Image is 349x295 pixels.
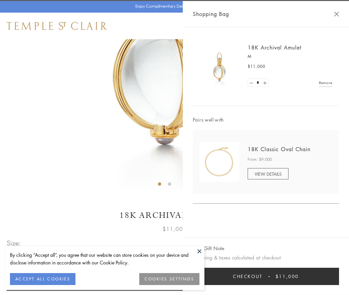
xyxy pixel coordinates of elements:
[233,273,263,280] span: Checkout
[7,210,342,221] h1: 18K Archival Amulet
[248,53,332,60] p: M
[193,244,224,252] button: Add Gift Note
[10,251,199,266] div: By clicking “Accept all”, you agree that our website can store cookies on your device and disclos...
[10,273,75,285] button: ACCEPT ALL COOKIES
[276,273,299,280] span: $11,000
[261,79,268,87] a: Set quantity to 2
[334,12,339,17] button: Close Shopping Bag
[163,225,186,233] span: $11,000
[248,168,289,179] a: VIEW DETAILS
[193,116,339,124] span: Pairs well with
[7,22,107,30] img: Temple St. Clair
[193,253,339,262] p: Shipping & taxes calculated at checkout
[319,79,332,86] a: Remove
[248,146,310,153] a: 18K Classic Oval Chain
[135,3,211,10] p: Enjoy Complimentary Delivery & Returns
[193,10,229,18] span: Shopping Bag
[248,44,301,51] a: 18K Archival Amulet
[7,238,21,248] span: Size:
[193,268,339,285] button: Checkout $11,000
[248,63,265,70] span: $11,000
[248,156,272,163] span: From: $9,000
[199,142,239,182] img: N88865-OV18
[248,79,255,87] a: Set quantity to 0
[199,47,239,86] img: 18K Archival Amulet
[139,273,199,285] button: COOKIES SETTINGS
[255,171,282,177] span: VIEW DETAILS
